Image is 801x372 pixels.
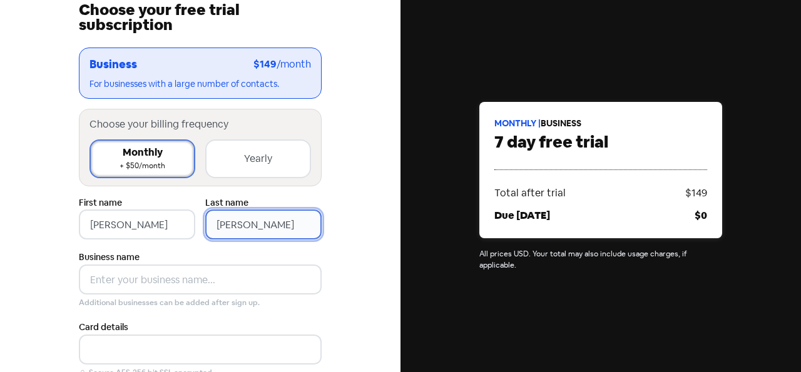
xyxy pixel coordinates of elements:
[205,209,322,239] input: Enter your last name...
[244,151,272,166] div: Yearly
[695,208,707,223] div: $0
[79,251,140,264] label: Business name
[89,56,253,73] div: Business
[79,209,195,239] input: Enter your first name...
[494,130,707,154] div: 7 day free trial
[89,117,311,132] div: Choose your billing frequency
[479,248,722,271] div: All prices USD. Your total may also include usage charges, if applicable.
[205,196,322,209] label: Last name
[79,196,195,209] label: First name
[253,58,277,71] span: $149
[541,118,581,129] span: Business
[120,160,165,173] div: + $50/month
[79,297,260,309] small: Additional businesses can be added after sign up.
[79,321,128,334] label: Card details
[89,78,311,91] div: For businesses with a large number of contacts.
[685,186,707,201] div: $149
[90,343,310,355] iframe: Secure card payment input frame
[277,58,311,71] span: /month
[79,3,322,33] div: Choose your free trial subscription
[494,208,695,223] div: Due [DATE]
[123,145,163,160] div: Monthly
[494,186,685,201] div: Total after trial
[494,118,541,129] span: monthly |
[79,264,322,294] input: Enter your business name...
